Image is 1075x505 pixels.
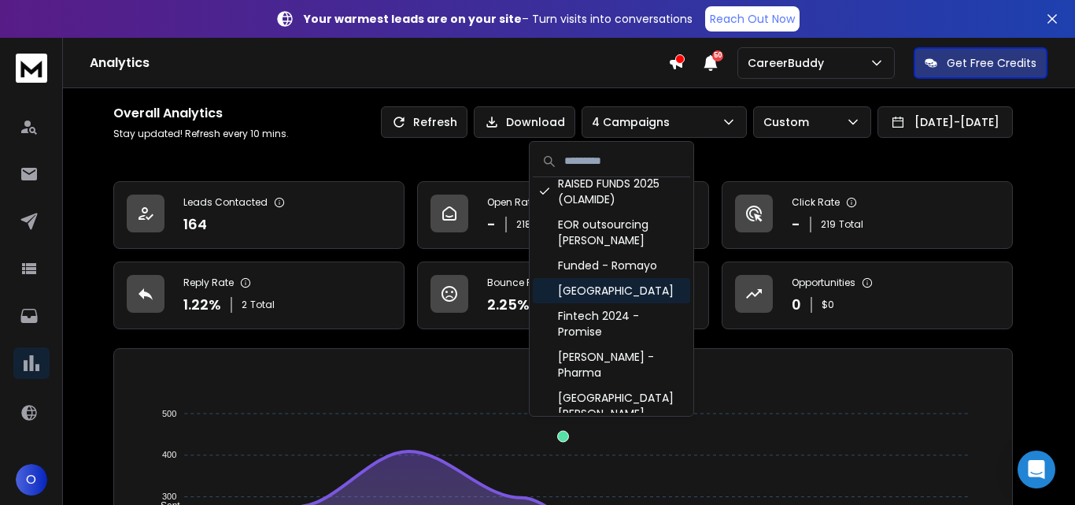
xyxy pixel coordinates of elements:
[792,214,800,236] p: -
[592,114,676,130] p: 4 Campaigns
[487,294,530,316] p: 2.25 %
[712,50,723,61] span: 50
[533,303,690,344] div: Fintech 2024 - Promise
[113,128,289,140] p: Stay updated! Refresh every 10 mins.
[506,114,565,130] p: Download
[413,114,457,130] p: Refresh
[710,11,795,27] p: Reach Out Now
[16,54,47,83] img: logo
[113,104,289,123] h1: Overall Analytics
[487,277,549,289] p: Bounce Rate
[304,11,522,27] strong: Your warmest leads are on your site
[763,114,815,130] p: Custom
[839,218,863,231] span: Total
[533,171,690,212] div: RAISED FUNDS 2025 (OLAMIDE)
[183,196,268,209] p: Leads Contacted
[877,106,1013,138] button: [DATE]-[DATE]
[304,11,693,27] p: – Turn visits into conversations
[533,385,690,426] div: [GEOGRAPHIC_DATA] [PERSON_NAME]
[533,212,690,253] div: EOR outsourcing [PERSON_NAME]
[533,278,690,303] div: [GEOGRAPHIC_DATA]
[792,277,855,289] p: Opportunities
[822,299,834,311] p: $ 0
[487,196,537,209] p: Open Rate
[1018,451,1055,488] div: Open Intercom Messenger
[162,451,176,460] tspan: 400
[162,409,176,418] tspan: 500
[821,218,836,231] span: 219
[947,55,1036,71] p: Get Free Credits
[183,294,221,316] p: 1.22 %
[16,464,47,496] span: O
[250,299,275,311] span: Total
[792,294,801,316] p: 0
[487,214,496,236] p: -
[792,196,840,209] p: Click Rate
[516,218,531,231] span: 218
[748,55,830,71] p: CareerBuddy
[162,492,176,501] tspan: 300
[183,277,234,289] p: Reply Rate
[533,253,690,278] div: Funded - Romayo
[533,344,690,385] div: [PERSON_NAME] - Pharma
[90,54,668,72] h1: Analytics
[183,214,207,236] p: 164
[242,299,247,311] span: 2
